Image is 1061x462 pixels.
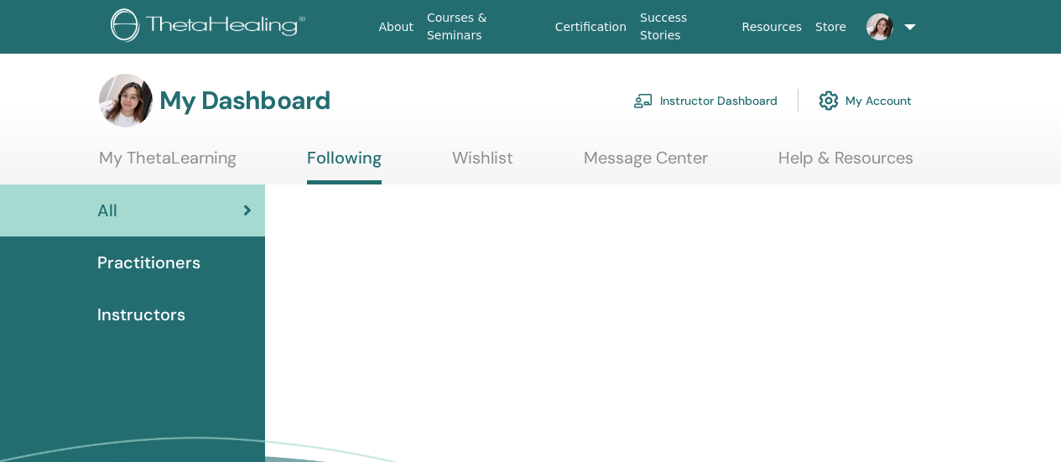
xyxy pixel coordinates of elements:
[97,302,185,327] span: Instructors
[809,12,853,43] a: Store
[452,148,513,180] a: Wishlist
[99,148,237,180] a: My ThetaLearning
[420,3,549,51] a: Courses & Seminars
[159,86,330,116] h3: My Dashboard
[819,82,912,119] a: My Account
[633,93,653,108] img: chalkboard-teacher.svg
[372,12,420,43] a: About
[111,8,311,46] img: logo.png
[778,148,913,180] a: Help & Resources
[97,250,200,275] span: Practitioners
[584,148,708,180] a: Message Center
[97,198,117,223] span: All
[307,148,382,184] a: Following
[736,12,809,43] a: Resources
[819,86,839,115] img: cog.svg
[99,74,153,127] img: default.jpg
[633,3,735,51] a: Success Stories
[633,82,778,119] a: Instructor Dashboard
[549,12,633,43] a: Certification
[866,13,893,40] img: default.jpg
